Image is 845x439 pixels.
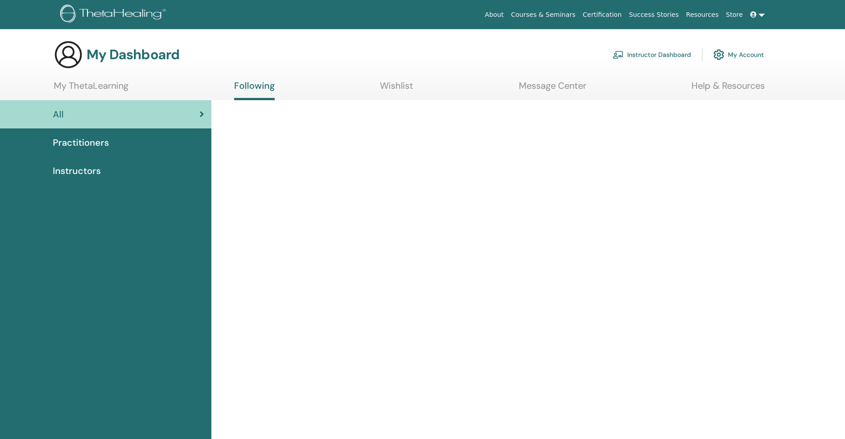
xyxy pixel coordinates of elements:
[234,80,275,100] a: Following
[481,6,507,23] a: About
[613,45,691,65] a: Instructor Dashboard
[54,80,128,98] a: My ThetaLearning
[53,164,101,178] span: Instructors
[53,107,64,121] span: All
[519,80,586,98] a: Message Center
[54,40,83,69] img: generic-user-icon.jpg
[722,6,747,23] a: Store
[625,6,682,23] a: Success Stories
[613,51,624,59] img: chalkboard-teacher.svg
[53,136,109,149] span: Practitioners
[691,80,765,98] a: Help & Resources
[87,46,179,63] h3: My Dashboard
[60,5,169,25] img: logo.png
[579,6,625,23] a: Certification
[507,6,579,23] a: Courses & Seminars
[713,45,764,65] a: My Account
[713,47,724,62] img: cog.svg
[380,80,413,98] a: Wishlist
[682,6,722,23] a: Resources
